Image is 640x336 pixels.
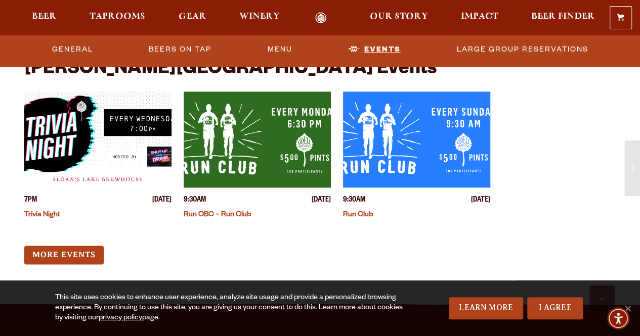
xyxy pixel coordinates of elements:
span: 7PM [24,196,37,206]
a: More Events (opens in a new window) [24,246,104,264]
a: Gear [172,12,213,24]
span: Our Story [370,13,428,21]
a: Menu [264,38,296,61]
span: 9:30AM [184,196,206,206]
a: Large Group Reservations [452,38,592,61]
a: General [48,38,97,61]
span: Beer Finder [531,13,595,21]
a: Taprooms [83,12,152,24]
a: Events [345,38,405,61]
span: Beer [32,13,57,21]
a: View event details [184,91,331,187]
a: Winery [233,12,286,24]
a: I Agree [527,297,583,319]
a: Run Club [343,211,373,219]
a: Trivia Night [24,211,60,219]
a: Our Story [363,12,435,24]
a: View event details [24,91,172,187]
a: Run OBC – Run Club [184,211,251,219]
span: Impact [461,13,498,21]
span: Taprooms [90,13,145,21]
a: privacy policy [99,314,142,322]
h2: [PERSON_NAME][GEOGRAPHIC_DATA] Events [24,59,437,81]
span: Gear [179,13,206,21]
div: Accessibility Menu [607,307,629,329]
span: 9:30AM [343,196,365,206]
a: Odell Home [302,12,340,24]
a: Beer Finder [525,12,602,24]
a: Beer [25,12,63,24]
span: [DATE] [471,196,490,206]
a: Impact [454,12,505,24]
span: Winery [239,13,280,21]
div: This site uses cookies to enhance user experience, analyze site usage and provide a personalized ... [55,293,409,323]
a: Beers On Tap [145,38,216,61]
a: View event details [343,91,490,187]
a: Learn More [449,297,523,319]
span: [DATE] [312,196,331,206]
span: [DATE] [152,196,172,206]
